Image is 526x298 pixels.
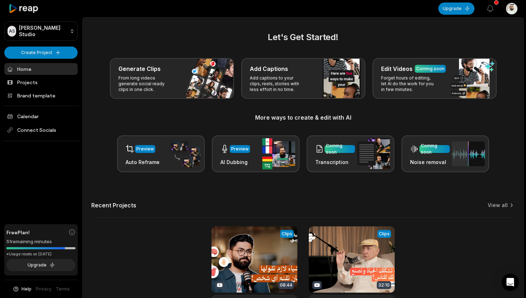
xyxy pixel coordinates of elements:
[220,158,250,166] h3: AI Dubbing
[71,42,77,47] img: tab_keywords_by_traffic_grey.svg
[357,138,390,169] img: transcription.png
[381,64,413,73] h3: Edit Videos
[381,75,437,92] p: Forget hours of editing, let AI do the work for you in few minutes.
[231,146,249,152] div: Preview
[250,75,305,92] p: Add captions to your clips, reels, stories with less effort in no time.
[452,141,485,166] img: noise_removal.png
[118,64,161,73] h3: Generate Clips
[6,259,76,271] button: Upgrade
[8,26,16,37] div: AS
[20,11,35,17] div: v 4.0.25
[488,202,508,209] a: View all
[438,3,474,15] button: Upgrade
[36,286,52,292] a: Privacy
[6,238,76,245] div: 51 remaining minutes
[27,42,64,47] div: Domain Overview
[13,286,31,292] button: Help
[91,31,515,44] h2: Let's Get Started!
[91,113,515,122] h3: More ways to create & edit with AI
[416,66,444,72] div: Coming soon
[502,274,519,291] div: Open Intercom Messenger
[91,202,136,209] h2: Recent Projects
[136,146,154,152] div: Preview
[126,158,160,166] h3: Auto Reframe
[4,47,78,59] button: Create Project
[21,286,31,292] span: Help
[79,42,121,47] div: Keywords by Traffic
[4,90,78,101] a: Brand template
[19,42,25,47] img: tab_domain_overview_orange.svg
[4,76,78,88] a: Projects
[4,63,78,75] a: Home
[56,286,70,292] a: Terms
[6,229,30,236] span: Free Plan!
[250,64,288,73] h3: Add Captions
[421,143,448,155] div: Coming soon
[315,158,355,166] h3: Transcription
[4,110,78,122] a: Calendar
[326,143,354,155] div: Coming soon
[262,138,295,169] img: ai_dubbing.png
[11,11,17,17] img: logo_orange.svg
[118,75,174,92] p: From long videos generate social ready clips in one click.
[167,140,200,168] img: auto_reframe.png
[4,124,78,136] span: Connect Socials
[11,19,17,24] img: website_grey.svg
[6,251,76,257] div: *Usage resets on [DATE]
[19,19,79,24] div: Domain: [DOMAIN_NAME]
[19,25,67,38] p: [PERSON_NAME] Studio
[410,158,450,166] h3: Noise removal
